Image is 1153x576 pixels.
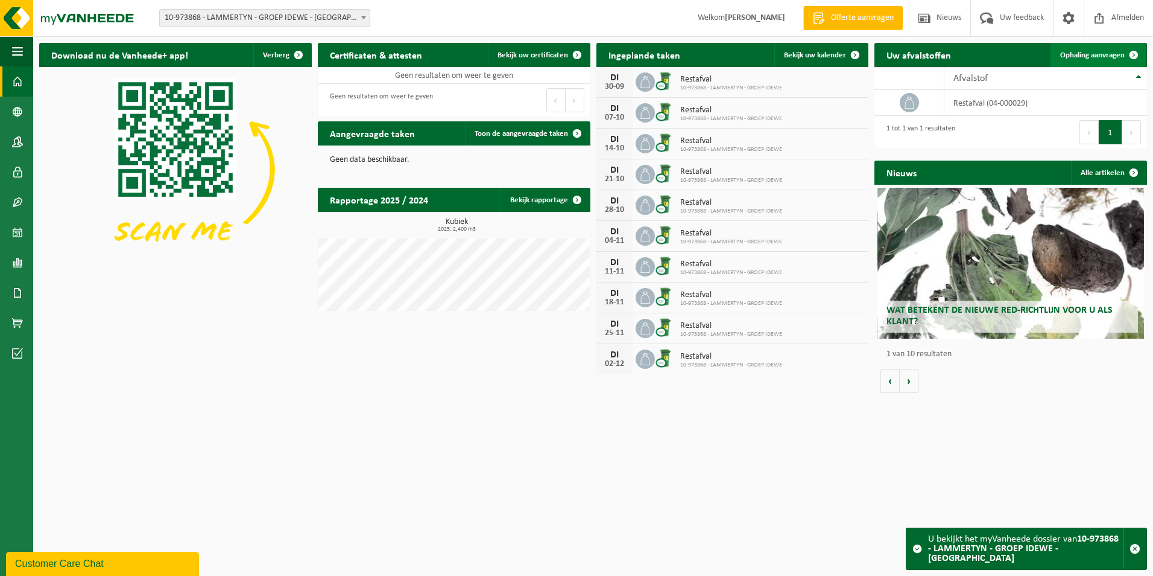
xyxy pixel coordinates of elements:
div: 1 tot 1 van 1 resultaten [880,119,955,146]
img: WB-0240-CU [655,101,675,122]
a: Bekijk rapportage [501,188,589,212]
img: WB-0240-CU [655,348,675,368]
span: Ophaling aanvragen [1060,51,1125,59]
span: Verberg [263,51,289,59]
img: WB-0240-CU [655,317,675,338]
button: Next [566,88,584,112]
span: 10-973868 - LAMMERTYN - GROEP IDEWE [680,177,782,184]
a: Offerte aanvragen [803,6,903,30]
div: 28-10 [602,206,627,214]
button: Verberg [253,43,311,67]
img: WB-0240-CU [655,71,675,91]
div: 30-09 [602,83,627,91]
span: Restafval [680,75,782,85]
div: DI [602,104,627,114]
span: 10-973868 - LAMMERTYN - GROEP IDEWE [680,208,782,215]
a: Ophaling aanvragen [1050,43,1146,67]
span: Restafval [680,290,782,300]
h2: Rapportage 2025 / 2024 [318,188,440,211]
a: Wat betekent de nieuwe RED-richtlijn voor u als klant? [877,188,1145,339]
a: Toon de aangevraagde taken [465,121,589,146]
span: Restafval [680,260,782,269]
span: Restafval [680,229,782,238]
span: Restafval [680,106,782,115]
div: DI [602,135,627,144]
p: Geen data beschikbaar. [330,156,578,164]
button: Previous [546,88,566,112]
img: WB-0240-CU [655,255,675,276]
a: Alle artikelen [1071,161,1146,185]
span: 10-973868 - LAMMERTYN - GROEP IDEWE [680,238,782,246]
span: 10-973868 - LAMMERTYN - GROEP IDEWE - BRUGGE [160,10,370,27]
span: Bekijk uw certificaten [498,51,568,59]
img: WB-0240-CU [655,163,675,184]
h2: Ingeplande taken [596,43,692,66]
div: DI [602,165,627,175]
img: WB-0240-CU [655,194,675,214]
strong: [PERSON_NAME] [725,13,785,22]
div: DI [602,258,627,267]
button: Previous [1079,120,1099,144]
img: WB-0240-CU [655,286,675,307]
span: 10-973868 - LAMMERTYN - GROEP IDEWE [680,269,782,277]
span: Wat betekent de nieuwe RED-richtlijn voor u als klant? [886,306,1113,327]
div: 07-10 [602,114,627,122]
h2: Download nu de Vanheede+ app! [39,43,200,66]
span: Restafval [680,198,782,208]
strong: 10-973868 - LAMMERTYN - GROEP IDEWE - [GEOGRAPHIC_DATA] [928,534,1119,563]
img: Download de VHEPlus App [39,67,312,272]
span: Restafval [680,352,782,362]
div: U bekijkt het myVanheede dossier van [928,528,1123,569]
img: WB-0240-CU [655,225,675,245]
h2: Uw afvalstoffen [874,43,963,66]
div: DI [602,196,627,206]
div: 25-11 [602,329,627,338]
button: Vorige [880,369,900,393]
img: WB-0240-CU [655,132,675,153]
td: Geen resultaten om weer te geven [318,67,590,84]
span: Restafval [680,136,782,146]
div: DI [602,227,627,237]
div: 18-11 [602,298,627,307]
a: Bekijk uw certificaten [488,43,589,67]
div: DI [602,350,627,360]
div: 11-11 [602,267,627,276]
span: Afvalstof [953,74,988,83]
span: 10-973868 - LAMMERTYN - GROEP IDEWE [680,115,782,123]
span: 10-973868 - LAMMERTYN - GROEP IDEWE - BRUGGE [159,9,370,27]
h2: Nieuws [874,161,929,184]
span: 2025: 2,400 m3 [324,226,590,232]
iframe: chat widget [6,549,201,576]
p: 1 van 10 resultaten [886,350,1141,359]
span: 10-973868 - LAMMERTYN - GROEP IDEWE [680,362,782,369]
span: Bekijk uw kalender [784,51,846,59]
span: Offerte aanvragen [828,12,897,24]
a: Bekijk uw kalender [774,43,867,67]
span: 10-973868 - LAMMERTYN - GROEP IDEWE [680,331,782,338]
div: DI [602,319,627,329]
button: 1 [1099,120,1122,144]
div: 21-10 [602,175,627,184]
h2: Aangevraagde taken [318,121,427,145]
span: 10-973868 - LAMMERTYN - GROEP IDEWE [680,85,782,92]
div: 04-11 [602,237,627,245]
h2: Certificaten & attesten [318,43,434,66]
div: 14-10 [602,144,627,153]
span: Restafval [680,167,782,177]
button: Next [1122,120,1141,144]
div: DI [602,289,627,298]
span: Restafval [680,321,782,331]
h3: Kubiek [324,218,590,232]
span: 10-973868 - LAMMERTYN - GROEP IDEWE [680,146,782,153]
span: Toon de aangevraagde taken [475,130,568,138]
td: restafval (04-000029) [944,90,1147,116]
span: 10-973868 - LAMMERTYN - GROEP IDEWE [680,300,782,307]
button: Volgende [900,369,918,393]
div: Geen resultaten om weer te geven [324,87,433,114]
div: DI [602,73,627,83]
div: 02-12 [602,360,627,368]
